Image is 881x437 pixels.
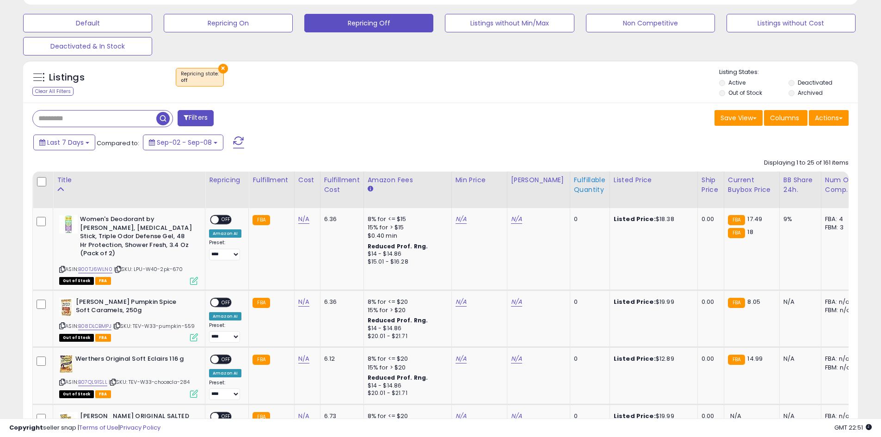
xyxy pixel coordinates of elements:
[181,70,219,84] span: Repricing state :
[324,355,357,363] div: 6.12
[368,175,448,185] div: Amazon Fees
[218,64,228,74] button: ×
[23,14,152,32] button: Default
[114,265,183,273] span: | SKU: LPU-W40-2pk-670
[770,113,799,123] span: Columns
[9,424,160,432] div: seller snap | |
[57,175,201,185] div: Title
[59,298,74,316] img: 51ga34SZduL._SL40_.jpg
[59,298,198,341] div: ASIN:
[368,332,444,340] div: $20.01 - $21.71
[574,175,606,195] div: Fulfillable Quantity
[95,277,111,285] span: FBA
[728,175,776,195] div: Current Buybox Price
[614,175,694,185] div: Listed Price
[614,297,656,306] b: Listed Price:
[368,306,444,314] div: 15% for > $20
[747,297,760,306] span: 8.05
[702,355,717,363] div: 0.00
[728,298,745,308] small: FBA
[209,175,245,185] div: Repricing
[614,215,656,223] b: Listed Price:
[23,37,152,55] button: Deactivated & In Stock
[798,79,832,86] label: Deactivated
[368,325,444,332] div: $14 - $14.86
[825,175,859,195] div: Num of Comp.
[178,110,214,126] button: Filters
[78,265,112,273] a: B00TJ6WLN0
[209,312,241,320] div: Amazon AI
[825,298,856,306] div: FBA: n/a
[368,363,444,372] div: 15% for > $20
[728,355,745,365] small: FBA
[511,215,522,224] a: N/A
[209,369,241,377] div: Amazon AI
[78,378,107,386] a: B07QL91SLL
[728,89,762,97] label: Out of Stock
[368,382,444,390] div: $14 - $14.86
[75,355,188,366] b: Werthers Original Soft Eclairs 116 g
[456,297,467,307] a: N/A
[298,175,316,185] div: Cost
[574,215,603,223] div: 0
[719,68,858,77] p: Listing States:
[825,215,856,223] div: FBA: 4
[164,14,293,32] button: Repricing On
[614,355,690,363] div: $12.89
[747,228,753,236] span: 18
[59,355,198,397] div: ASIN:
[511,297,522,307] a: N/A
[298,297,309,307] a: N/A
[298,354,309,363] a: N/A
[368,223,444,232] div: 15% for > $15
[783,298,814,306] div: N/A
[59,355,73,373] img: 51jJOfXn+RL._SL40_.jpg
[764,159,849,167] div: Displaying 1 to 25 of 161 items
[219,356,234,363] span: OFF
[49,71,85,84] h5: Listings
[157,138,212,147] span: Sep-02 - Sep-08
[32,87,74,96] div: Clear All Filters
[95,334,111,342] span: FBA
[253,298,270,308] small: FBA
[614,298,690,306] div: $19.99
[702,298,717,306] div: 0.00
[253,215,270,225] small: FBA
[747,354,763,363] span: 14.99
[368,242,428,250] b: Reduced Prof. Rng.
[181,77,219,84] div: off
[59,334,94,342] span: All listings that are currently out of stock and unavailable for purchase on Amazon
[304,14,433,32] button: Repricing Off
[368,232,444,240] div: $0.40 min
[209,240,241,260] div: Preset:
[825,363,856,372] div: FBM: n/a
[80,215,192,260] b: Women's Deodorant by [PERSON_NAME], [MEDICAL_DATA] Stick, Triple Odor Defense Gel, 48 Hr Protecti...
[511,354,522,363] a: N/A
[324,175,360,195] div: Fulfillment Cost
[95,390,111,398] span: FBA
[368,258,444,266] div: $15.01 - $16.28
[783,175,817,195] div: BB Share 24h.
[368,316,428,324] b: Reduced Prof. Rng.
[747,215,762,223] span: 17.49
[33,135,95,150] button: Last 7 Days
[798,89,823,97] label: Archived
[511,175,566,185] div: [PERSON_NAME]
[728,215,745,225] small: FBA
[825,306,856,314] div: FBM: n/a
[120,423,160,432] a: Privacy Policy
[368,374,428,382] b: Reduced Prof. Rng.
[253,355,270,365] small: FBA
[109,378,190,386] span: | SKU: TEV-W33-chocecla-284
[586,14,715,32] button: Non Competitive
[9,423,43,432] strong: Copyright
[368,250,444,258] div: $14 - $14.86
[209,322,241,343] div: Preset:
[445,14,574,32] button: Listings without Min/Max
[783,355,814,363] div: N/A
[59,215,78,234] img: 4199ZQeEi7L._SL40_.jpg
[456,215,467,224] a: N/A
[456,354,467,363] a: N/A
[76,298,188,317] b: [PERSON_NAME] Pumpkin Spice Soft Caramels, 250g
[79,423,118,432] a: Terms of Use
